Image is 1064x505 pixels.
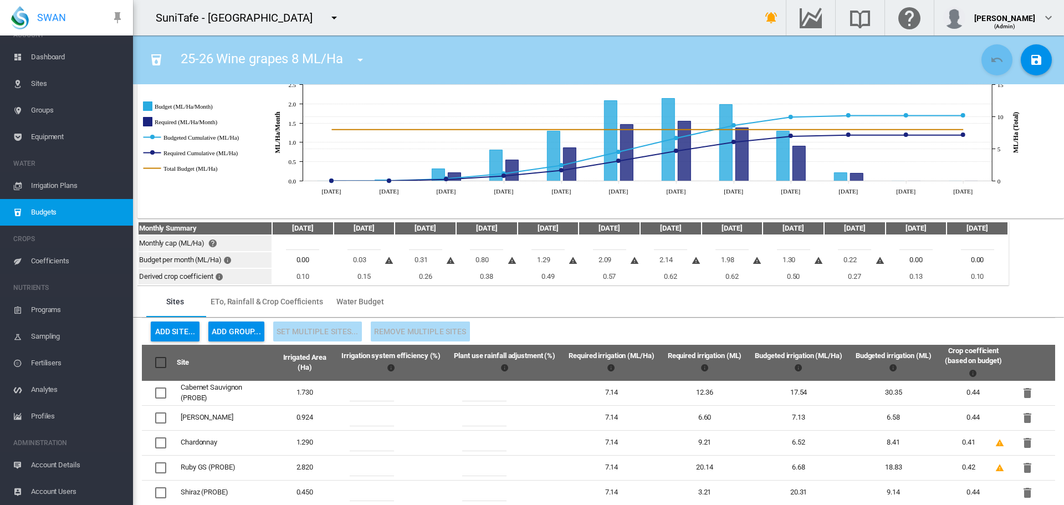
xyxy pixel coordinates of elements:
tspan: 2.5 [289,81,296,88]
td: 30.35 [849,381,938,405]
circle: Required Cumulative (ML/Ha) Mar 2026 6.94 [789,134,793,138]
g: Required (ML/Ha/Month) Dec 2025 1.46 [621,125,633,181]
md-icon: The amount of water budgeted is more than your crop's requirements [753,256,761,265]
span: Plant use rainfall adjustment (%) [454,351,555,371]
td: 7.14 [562,480,661,505]
span: Crop coefficient (based on budget) [945,346,1001,376]
td: 20.14 [661,455,749,480]
button: Remove [1016,382,1039,404]
div: 0.57 [580,272,639,282]
md-icon: icon-delete [1021,386,1034,400]
g: Total Budget (ML/Ha) [144,164,286,174]
circle: Required Cumulative (ML/Ha) Feb 2026 6.03 [731,140,736,144]
span: NUTRIENTS [13,279,124,297]
md-icon: The amount of water budgeted is more than your crop's requirements [446,256,455,265]
tspan: 0.0 [289,178,296,185]
button: Add Site... [151,322,199,341]
td: 7.14 [562,455,661,480]
span: Account Details [31,452,124,478]
tspan: 1.5 [289,120,296,127]
circle: Required Cumulative (ML/Ha) Jul 2025 0 [329,178,334,183]
tspan: [DATE] [897,188,916,195]
md-icon: The amount of water budgeted is more than your crop's requirements [385,256,393,265]
tspan: [DATE] [552,188,571,195]
g: Budget (ML/Ha/Month) Apr 2026 0.22 [835,173,847,181]
th: [DATE] [886,222,947,234]
div: 0.50 [764,272,823,282]
td: 0.450 [274,480,335,505]
span: Monthly cap (ML/Ha) [139,239,204,247]
span: Account Users [31,478,124,505]
td: 12.36 [661,381,749,405]
tspan: [DATE] [724,188,744,195]
span: Remove Multiple Sites [374,327,467,336]
md-icon: Irrigation volume required to fully satisfy plant water requirements, per Ha [605,361,618,374]
button: Remove [1016,457,1039,479]
th: [DATE] [702,222,763,234]
md-icon: icon-undo [990,53,1004,67]
tspan: ML/Ha (Total) [1012,112,1020,153]
th: [DATE] [825,222,885,234]
div: 1.29 [519,255,569,265]
tspan: [DATE] [380,188,399,195]
div: 0.49 [519,272,578,282]
tspan: 15 [997,81,1004,88]
span: Derived crop coefficient [139,272,213,280]
td: 20.31 [748,480,848,505]
g: Required (ML/Ha/Month) Apr 2026 0.2 [851,174,863,181]
g: Budget (ML/Ha/Month) Jan 2026 2.14 [662,99,675,181]
md-icon: Total final water budget for each month [223,253,237,267]
tspan: 0.5 [289,159,296,165]
td: Cabernet Sauvignon (PROBE) [176,381,274,405]
td: 2.820 [274,455,335,480]
th: [DATE] [273,222,333,234]
span: Use the checkboxes to select multiple sites, then click here to update their settings [277,327,359,336]
md-icon: The amount of water budgeted is more than your crop's requirements [692,256,700,265]
th: Site [176,345,274,380]
th: [DATE] [947,222,1007,234]
tspan: [DATE] [781,188,801,195]
span: Budgeted irrigation (ML) [856,351,932,371]
g: Budget (ML/Ha/Month) [144,101,277,111]
circle: Budgeted Cumulative (ML/Ha) Dec 2025 4.52 [616,150,621,154]
g: Budgeted Cumulative (ML/Ha) [144,132,286,142]
th: [DATE] [395,222,456,234]
span: Equipment [31,124,124,150]
g: Budget (ML/Ha/Month) Aug 2025 0.03 [375,180,388,181]
td: 6.60 [661,405,749,430]
button: Click to go to list of budgets [145,49,167,71]
circle: Budgeted Cumulative (ML/Ha) Oct 2025 1.13 [502,171,506,176]
md-icon: The amount of water budgeted is more than your crop's requirements [508,256,516,265]
span: Required irrigation (ML/Ha) [569,351,654,371]
div: 0.42 [943,462,995,472]
md-icon: icon-chevron-down [1042,11,1055,24]
button: Remove [1016,482,1039,504]
div: 0.00 [273,255,332,265]
g: Required Cumulative (ML/Ha) [144,148,286,158]
td: 9.14 [849,480,938,505]
circle: Required Cumulative (ML/Ha) Oct 2025 0.78 [502,174,506,178]
g: Budget (ML/Ha/Month) Sept 2025 0.31 [432,169,445,181]
div: 0.00 [948,255,1007,265]
button: icon-menu-down [323,7,345,29]
md-icon: icon-menu-down [354,53,367,67]
div: 0.22 [825,255,876,265]
td: 1.730 [274,381,335,405]
md-icon: icon-pin [111,11,124,24]
tspan: [DATE] [667,188,686,195]
td: 7.13 [748,405,848,430]
g: Budget (ML/Ha/Month) Feb 2026 1.98 [720,105,733,181]
td: 6.68 [748,455,848,480]
circle: Required Cumulative (ML/Ha) Jan 2026 4.65 [674,149,678,153]
g: Budget (ML/Ha/Month) Nov 2025 1.29 [548,131,560,181]
div: 0.80 [457,255,508,265]
md-icon: Proportion of expected rainfall available for use by the crop [498,361,511,374]
th: [DATE] [641,222,701,234]
button: Remove [1016,432,1039,454]
circle: Budgeted Cumulative (ML/Ha) Jun 2026 10.16 [961,113,965,118]
div: 2.09 [580,255,630,265]
md-icon: icon-delete [1021,411,1034,425]
span: (Admin) [994,23,1016,29]
span: Budget per month (ML/Ha) [139,256,222,264]
md-icon: Total irrigation volume required to fully satisfy plant water requirements [698,361,712,374]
